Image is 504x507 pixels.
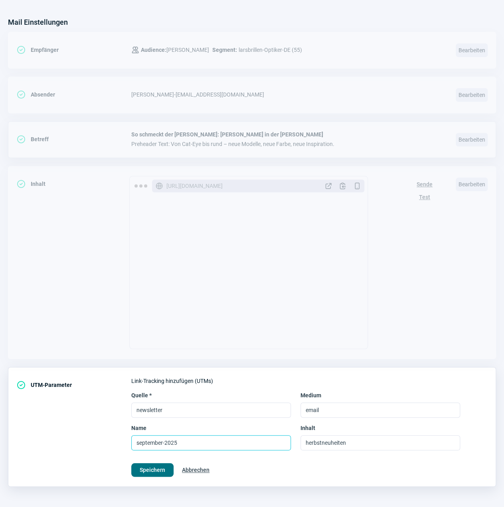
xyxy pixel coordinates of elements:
[141,45,209,55] span: [PERSON_NAME]
[131,141,446,147] span: Preheader Text: Von Cat-Eye bis rund – neue Modelle, neue Farbe, neue Inspiration.
[300,435,460,450] input: Inhalt
[131,42,302,58] div: larsbrillen-Optiker-DE (55)
[300,402,460,418] input: Medium
[131,435,291,450] input: Name
[16,377,131,393] div: UTM-Parameter
[166,182,223,190] span: [URL][DOMAIN_NAME]
[456,178,488,191] span: Bearbeiten
[131,377,488,385] div: Link-Tracking hinzufügen (UTMs)
[300,424,315,432] span: Inhalt
[212,45,237,55] span: Segment:
[16,131,131,147] div: Betreff
[16,87,131,103] div: Absender
[131,402,291,418] input: Quelle *
[140,464,165,476] span: Speichern
[131,424,146,432] span: Name
[456,88,488,102] span: Bearbeiten
[16,42,131,58] div: Empfänger
[411,178,438,203] span: Sende Test
[131,463,174,477] button: Speichern
[16,176,129,192] div: Inhalt
[131,87,446,103] div: [PERSON_NAME] - [EMAIL_ADDRESS][DOMAIN_NAME]
[182,464,210,476] span: Abbrechen
[131,391,152,399] span: Quelle *
[456,43,488,57] span: Bearbeiten
[403,176,446,204] button: Sende Test
[131,131,446,138] span: So schmeckt der [PERSON_NAME]: [PERSON_NAME] in der [PERSON_NAME]
[8,16,68,29] h3: Mail Einstellungen
[300,391,321,399] span: Medium
[456,133,488,146] span: Bearbeiten
[141,47,166,53] span: Audience:
[174,463,218,477] button: Abbrechen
